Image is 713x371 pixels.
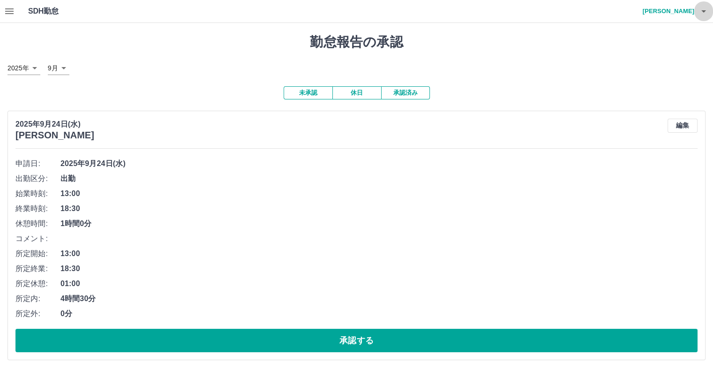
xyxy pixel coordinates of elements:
[60,188,698,199] span: 13:00
[668,119,698,133] button: 編集
[60,248,698,259] span: 13:00
[15,329,698,352] button: 承認する
[381,86,430,99] button: 承認済み
[60,173,698,184] span: 出勤
[60,278,698,289] span: 01:00
[60,203,698,214] span: 18:30
[48,61,69,75] div: 9月
[15,278,60,289] span: 所定休憩:
[332,86,381,99] button: 休日
[284,86,332,99] button: 未承認
[15,158,60,169] span: 申請日:
[60,308,698,319] span: 0分
[60,218,698,229] span: 1時間0分
[8,61,40,75] div: 2025年
[15,218,60,229] span: 休憩時間:
[15,233,60,244] span: コメント:
[15,308,60,319] span: 所定外:
[15,188,60,199] span: 始業時刻:
[15,119,94,130] p: 2025年9月24日(水)
[15,248,60,259] span: 所定開始:
[60,293,698,304] span: 4時間30分
[15,263,60,274] span: 所定終業:
[8,34,705,50] h1: 勤怠報告の承認
[15,130,94,141] h3: [PERSON_NAME]
[15,203,60,214] span: 終業時刻:
[60,158,698,169] span: 2025年9月24日(水)
[60,263,698,274] span: 18:30
[15,173,60,184] span: 出勤区分:
[15,293,60,304] span: 所定内:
